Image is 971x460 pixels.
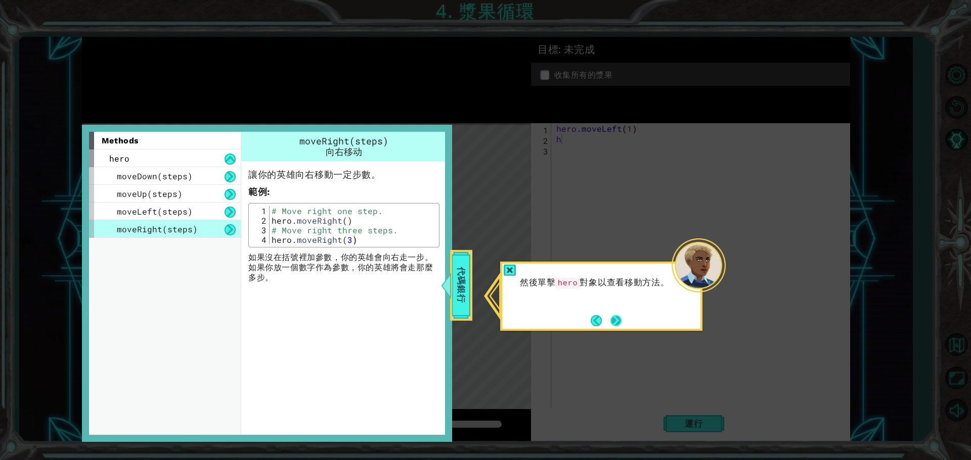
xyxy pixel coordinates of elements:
span: moveRight(steps) [299,135,388,147]
div: 1 [251,206,270,216]
p: 然後單擊 對象以查看移動方法。 [520,277,671,289]
p: 如果沒在括號裡加參數，你的英雄會向右走一步。如果你放一個數字作為參數，你的英雄將會走那麼多步。 [248,252,439,283]
span: 範例 [248,186,267,197]
div: 2 [251,216,270,225]
span: hero [109,153,129,164]
span: moveUp(steps) [117,188,183,199]
button: Back [591,315,610,326]
span: moveRight(steps) [117,224,198,234]
div: moveRight(steps)向右移动 [241,132,447,161]
div: 4 [251,235,270,244]
span: moveDown(steps) [117,171,193,181]
code: hero [556,278,580,289]
span: 向右移动 [326,145,362,158]
span: methods [102,136,139,145]
button: Next [608,313,624,329]
p: 讓你的英雄向右移動一定步數。 [248,169,439,181]
div: 3 [251,225,270,235]
span: moveLeft(steps) [117,206,193,217]
div: methods [89,132,241,149]
strong: : [248,186,270,197]
span: 代碼銀行 [453,256,469,314]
